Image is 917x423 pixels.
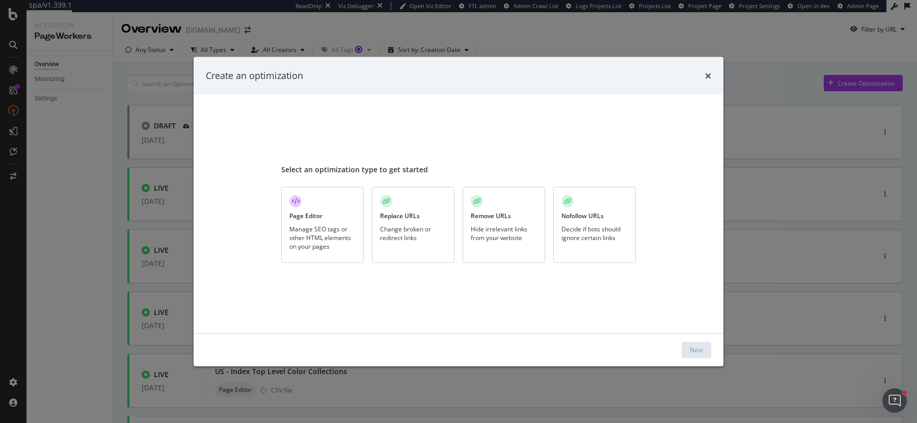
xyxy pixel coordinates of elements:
[882,388,907,413] iframe: Intercom live chat
[206,69,303,83] div: Create an optimization
[380,224,446,242] div: Change broken or redirect links
[289,211,322,220] div: Page Editor
[471,211,511,220] div: Remove URLs
[561,211,604,220] div: Nofollow URLs
[289,224,356,250] div: Manage SEO tags or other HTML elements on your pages
[281,165,636,175] div: Select an optimization type to get started
[705,69,711,83] div: times
[194,57,723,366] div: modal
[682,341,711,358] button: Next
[471,224,537,242] div: Hide irrelevant links from your website
[380,211,420,220] div: Replace URLs
[561,224,628,242] div: Decide if bots should ignore certain links
[690,346,703,354] div: Next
